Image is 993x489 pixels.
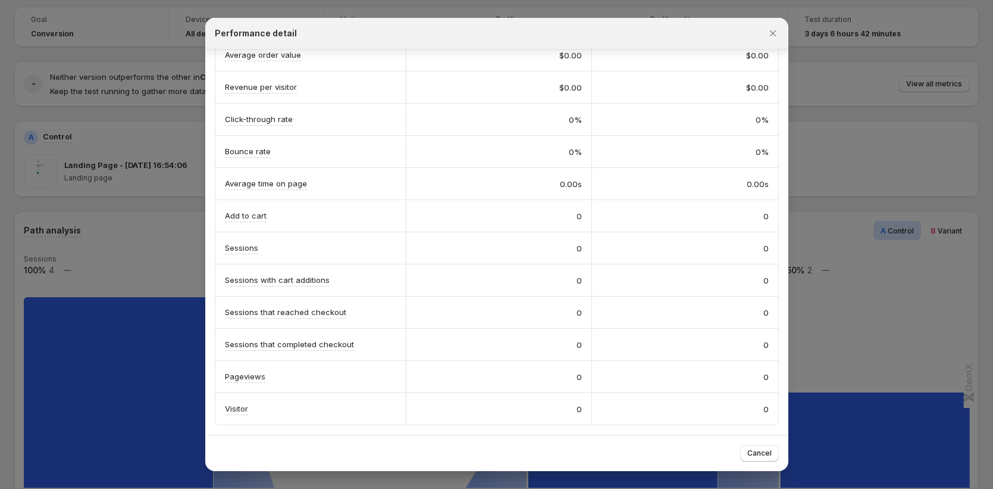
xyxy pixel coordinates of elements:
span: 0 [577,242,582,254]
span: 0% [756,146,769,158]
span: 0 [577,210,582,222]
p: Visitor [225,403,248,415]
span: 0% [756,114,769,126]
span: $0.00 [746,82,769,94]
button: Cancel [740,445,779,462]
p: Click-through rate [225,113,293,125]
p: Sessions [225,242,258,254]
p: Pageviews [225,370,265,382]
p: Sessions that completed checkout [225,338,354,350]
span: 0 [763,403,769,415]
span: 0.00s [560,178,582,190]
p: Sessions with cart additions [225,274,330,286]
span: 0% [569,146,582,158]
span: 0 [577,371,582,383]
span: 0 [763,210,769,222]
span: 0 [763,242,769,254]
p: Revenue per visitor [225,81,297,93]
span: 0 [577,339,582,351]
span: 0.00s [747,178,769,190]
span: $0.00 [559,82,582,94]
span: 0 [577,403,582,415]
p: Add to cart [225,210,267,222]
span: 0 [763,275,769,286]
p: Bounce rate [225,145,271,157]
p: Average time on page [225,177,307,189]
span: 0 [577,307,582,319]
h2: Performance detail [215,27,297,39]
span: Cancel [747,448,772,458]
span: 0% [569,114,582,126]
span: 0 [763,307,769,319]
button: Close [765,25,781,42]
span: 0 [577,275,582,286]
span: $0.00 [746,49,769,61]
p: Average order value [225,49,301,61]
span: 0 [763,339,769,351]
span: $0.00 [559,49,582,61]
span: 0 [763,371,769,383]
p: Sessions that reached checkout [225,306,346,318]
